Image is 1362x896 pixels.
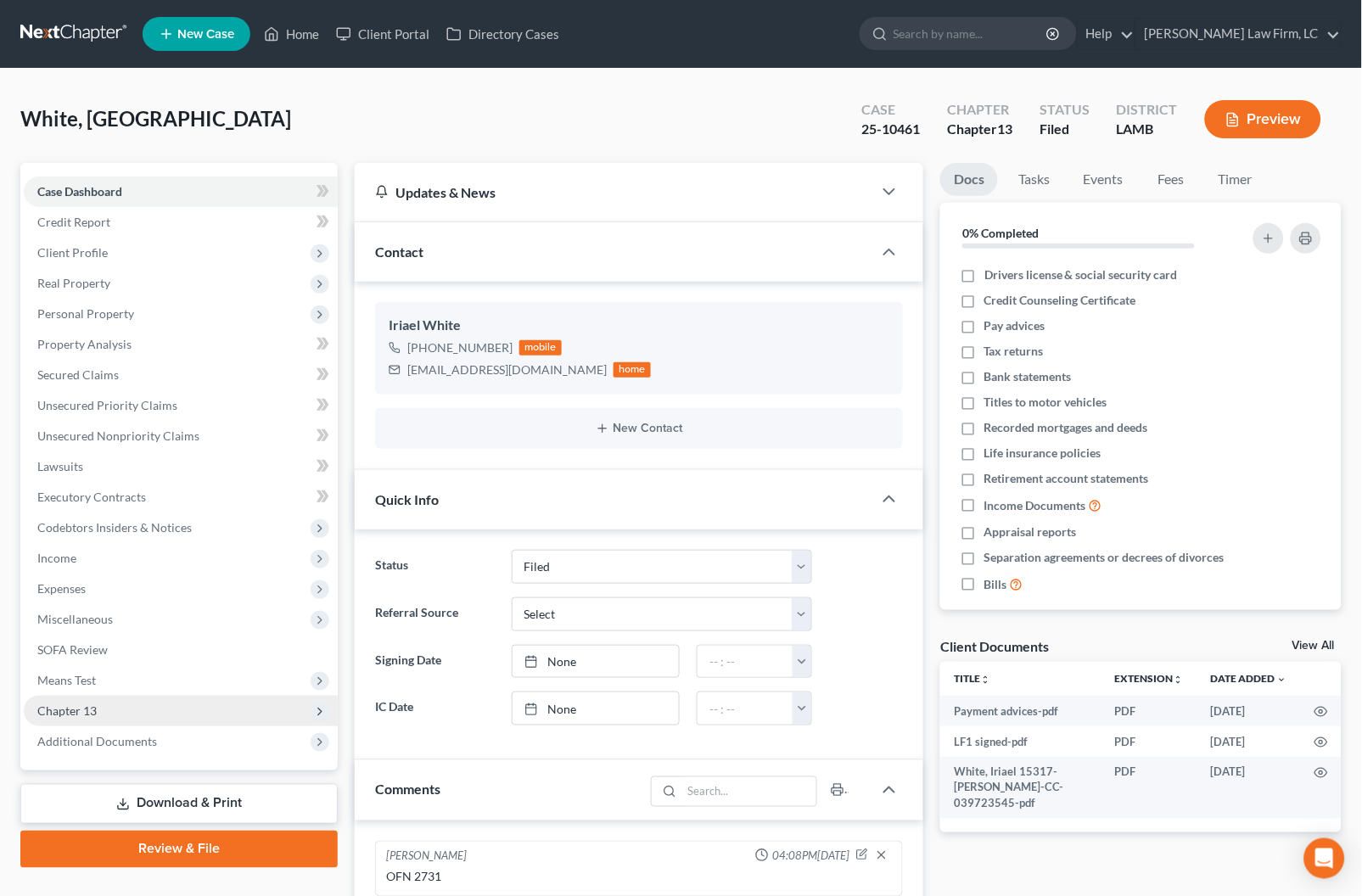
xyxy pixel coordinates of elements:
[328,19,438,49] a: Client Portal
[367,597,502,631] label: Referral Source
[984,497,1086,514] span: Income Documents
[24,176,338,207] a: Case Dashboard
[984,576,1007,593] span: Bills
[1117,120,1178,139] div: LAMB
[20,831,338,868] a: Review & File
[940,757,1101,819] td: White, Iriael 15317-[PERSON_NAME]-CC-039723545-pdf
[1136,19,1341,49] a: [PERSON_NAME] Law Firm, LC
[513,692,679,725] a: None
[1101,757,1197,819] td: PDF
[947,120,1012,139] div: Chapter
[24,329,338,360] a: Property Analysis
[1101,726,1197,757] td: PDF
[177,28,234,41] span: New Case
[20,784,338,824] a: Download & Print
[980,675,990,685] i: unfold_more
[24,482,338,512] a: Executory Contracts
[37,245,108,260] span: Client Profile
[37,520,192,535] span: Codebtors Insiders & Notices
[37,459,83,473] span: Lawsuits
[24,360,338,390] a: Secured Claims
[1205,100,1321,138] button: Preview
[438,19,568,49] a: Directory Cases
[1197,757,1301,819] td: [DATE]
[367,550,502,584] label: Status
[962,226,1039,240] strong: 0% Completed
[1101,696,1197,726] td: PDF
[37,551,76,565] span: Income
[37,703,97,718] span: Chapter 13
[984,394,1107,411] span: Titles to motor vehicles
[984,419,1148,436] span: Recorded mortgages and deeds
[37,734,157,748] span: Additional Documents
[367,645,502,679] label: Signing Date
[1197,696,1301,726] td: [DATE]
[1078,19,1135,49] a: Help
[37,581,86,596] span: Expenses
[20,106,291,131] span: White, [GEOGRAPHIC_DATA]
[375,244,423,260] span: Contact
[1197,726,1301,757] td: [DATE]
[1304,838,1345,879] div: Open Intercom Messenger
[24,635,338,665] a: SOFA Review
[1115,672,1184,685] a: Extensionunfold_more
[37,398,177,412] span: Unsecured Priority Claims
[984,292,1136,309] span: Credit Counseling Certificate
[861,120,920,139] div: 25-10461
[37,306,134,321] span: Personal Property
[37,184,122,199] span: Case Dashboard
[698,646,793,678] input: -- : --
[37,490,146,504] span: Executory Contracts
[940,637,1049,655] div: Client Documents
[614,362,651,378] div: home
[37,673,96,687] span: Means Test
[407,361,607,378] div: [EMAIL_ADDRESS][DOMAIN_NAME]
[1040,100,1090,120] div: Status
[1070,163,1137,196] a: Events
[1277,675,1287,685] i: expand_more
[37,215,110,229] span: Credit Report
[375,491,439,507] span: Quick Info
[894,18,1049,49] input: Search by name...
[984,317,1045,334] span: Pay advices
[698,692,793,725] input: -- : --
[1144,163,1198,196] a: Fees
[940,163,998,196] a: Docs
[1174,675,1184,685] i: unfold_more
[997,120,1012,137] span: 13
[1117,100,1178,120] div: District
[375,781,440,798] span: Comments
[389,422,889,435] button: New Contact
[24,421,338,451] a: Unsecured Nonpriority Claims
[984,368,1072,385] span: Bank statements
[513,646,679,678] a: None
[940,696,1101,726] td: Payment advices-pdf
[367,692,502,725] label: IC Date
[37,276,110,290] span: Real Property
[984,445,1101,462] span: Life insurance policies
[984,470,1149,487] span: Retirement account statements
[37,337,132,351] span: Property Analysis
[984,524,1077,540] span: Appraisal reports
[1205,163,1266,196] a: Timer
[24,390,338,421] a: Unsecured Priority Claims
[947,100,1012,120] div: Chapter
[375,183,852,201] div: Updates & News
[1040,120,1090,139] div: Filed
[1005,163,1063,196] a: Tasks
[772,848,849,865] span: 04:08PM[DATE]
[37,367,119,382] span: Secured Claims
[984,343,1044,360] span: Tax returns
[37,642,108,657] span: SOFA Review
[682,777,817,806] input: Search...
[954,672,990,685] a: Titleunfold_more
[389,316,889,336] div: Iriael White
[255,19,328,49] a: Home
[386,848,467,865] div: [PERSON_NAME]
[861,100,920,120] div: Case
[984,549,1225,566] span: Separation agreements or decrees of divorces
[24,207,338,238] a: Credit Report
[1211,672,1287,685] a: Date Added expand_more
[984,266,1178,283] span: Drivers license & social security card
[24,451,338,482] a: Lawsuits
